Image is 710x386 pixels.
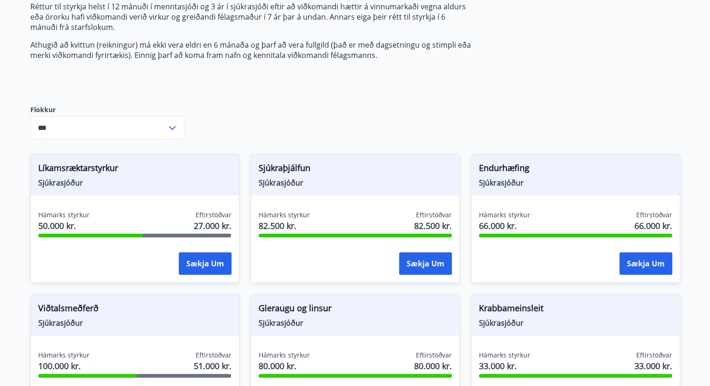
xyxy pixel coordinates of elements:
span: 33.000 kr. [634,360,672,372]
span: 27.000 kr. [194,220,232,232]
span: Líkamsræktarstyrkur [38,162,232,178]
span: Sjúkrasjóður [479,178,672,188]
label: Flokkur [30,105,184,114]
span: Endurhæfing [479,162,672,178]
span: Hámarks styrkur [479,350,530,360]
span: Sjúkrasjóður [259,318,452,328]
span: 82.500 kr. [259,220,310,232]
span: 66.000 kr. [479,220,530,232]
span: Eftirstöðvar [416,350,452,360]
span: Sjúkrasjóður [259,178,452,188]
span: 80.000 kr. [414,360,452,372]
button: Sækja um [179,252,232,275]
span: 66.000 kr. [634,220,672,232]
p: Athugið að kvittun (reikningur) má ekki vera eldri en 6 mánaða og þarf að vera fullgild (það er m... [30,40,471,60]
span: Eftirstöðvar [196,210,232,220]
span: Sjúkrasjóður [479,318,672,328]
span: Krabbameinsleit [479,302,672,318]
span: Viðtalsmeðferð [38,302,232,318]
span: Hámarks styrkur [38,350,90,360]
span: 82.500 kr. [414,220,452,232]
span: Hámarks styrkur [259,350,310,360]
p: Réttur til styrkja helst í 12 mánuði í menntasjóði og 3 ár í sjúkrasjóði eftir að viðkomandi hætt... [30,1,471,32]
span: Eftirstöðvar [416,210,452,220]
span: 80.000 kr. [259,360,310,372]
span: Eftirstöðvar [636,210,672,220]
span: Sjúkrasjóður [38,318,232,328]
span: Eftirstöðvar [636,350,672,360]
span: Sjúkrasjóður [38,178,232,188]
span: 100.000 kr. [38,360,90,372]
span: 33.000 kr. [479,360,530,372]
span: Sjúkraþjálfun [259,162,452,178]
span: 50.000 kr. [38,220,90,232]
button: Sækja um [619,252,672,275]
span: 51.000 kr. [194,360,232,372]
span: Eftirstöðvar [196,350,232,360]
button: Sækja um [399,252,452,275]
span: Hámarks styrkur [259,210,310,220]
span: Hámarks styrkur [38,210,90,220]
span: Hámarks styrkur [479,210,530,220]
span: Gleraugu og linsur [259,302,452,318]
